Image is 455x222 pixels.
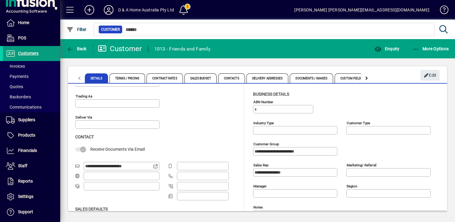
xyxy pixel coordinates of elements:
[3,189,60,204] a: Settings
[290,73,333,83] span: Documents / Images
[373,43,401,54] button: Enquiry
[18,163,27,168] span: Staff
[3,102,60,112] a: Communications
[18,194,33,199] span: Settings
[65,43,88,54] button: Back
[6,84,23,89] span: Quotes
[347,121,370,125] mat-label: Customer type
[18,117,35,122] span: Suppliers
[75,134,94,139] span: Contact
[3,82,60,92] a: Quotes
[60,43,93,54] app-page-header-button: Back
[154,44,210,54] div: 1013 - Friends and Family
[347,163,376,167] mat-label: Marketing/ Referral
[3,71,60,82] a: Payments
[75,207,108,211] span: Sales defaults
[67,46,87,51] span: Back
[3,174,60,189] a: Reports
[98,44,142,54] div: Customer
[110,73,145,83] span: Terms / Pricing
[76,94,92,98] mat-label: Trading as
[18,133,35,137] span: Products
[99,5,118,15] button: Profile
[335,73,368,83] span: Custom Fields
[3,113,60,128] a: Suppliers
[6,74,29,79] span: Payments
[18,51,39,56] span: Customers
[3,128,60,143] a: Products
[347,184,357,188] mat-label: Region
[67,27,87,32] span: Filter
[85,73,108,83] span: Details
[294,5,429,15] div: [PERSON_NAME] [PERSON_NAME][EMAIL_ADDRESS][DOMAIN_NAME]
[6,64,25,69] span: Invoices
[18,148,37,153] span: Financials
[80,5,99,15] button: Add
[18,35,26,40] span: POS
[420,70,440,81] button: Edit
[3,92,60,102] a: Backorders
[253,92,289,97] span: Business details
[3,143,60,158] a: Financials
[3,31,60,46] a: POS
[246,73,289,83] span: Delivery Addresses
[435,1,447,21] a: Knowledge Base
[411,43,450,54] button: More Options
[90,147,145,152] span: Receive Documents Via Email
[184,73,217,83] span: Sales Budget
[18,20,29,25] span: Home
[6,105,42,109] span: Communications
[253,100,273,104] mat-label: ABN Number
[3,159,60,174] a: Staff
[3,205,60,220] a: Support
[65,24,88,35] button: Filter
[253,163,268,167] mat-label: Sales rep
[3,15,60,30] a: Home
[18,179,33,183] span: Reports
[101,26,120,32] span: Customer
[253,184,267,188] mat-label: Manager
[76,115,92,119] mat-label: Deliver via
[147,73,183,83] span: Contract Rates
[253,205,263,209] mat-label: Notes
[18,209,33,214] span: Support
[253,121,274,125] mat-label: Industry type
[118,5,174,15] div: D & A Home Australia Pty Ltd
[412,46,449,51] span: More Options
[218,73,245,83] span: Contacts
[3,61,60,71] a: Invoices
[424,70,437,80] span: Edit
[6,94,31,99] span: Backorders
[374,46,399,51] span: Enquiry
[253,142,279,146] mat-label: Customer group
